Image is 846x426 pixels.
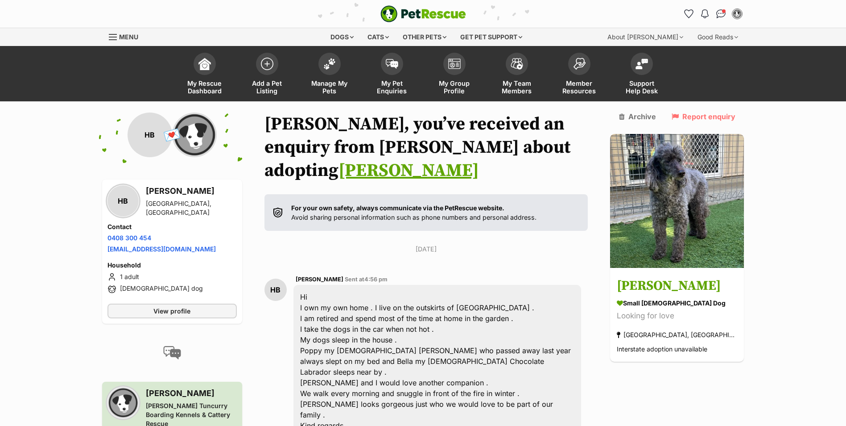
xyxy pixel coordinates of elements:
img: team-members-icon-5396bd8760b3fe7c0b43da4ab00e1e3bb1a5d9ba89233759b79545d2d3fc5d0d.svg [511,58,523,70]
div: Good Reads [691,28,744,46]
span: My Pet Enquiries [372,79,412,95]
img: Coco Bella [610,134,744,268]
div: Dogs [324,28,360,46]
img: pet-enquiries-icon-7e3ad2cf08bfb03b45e93fb7055b45f3efa6380592205ae92323e6603595dc1f.svg [386,59,398,69]
img: group-profile-icon-3fa3cf56718a62981997c0bc7e787c4b2cf8bcc04b72c1350f741eb67cf2f40e.svg [448,58,461,69]
a: PetRescue [380,5,466,22]
p: Avoid sharing personal information such as phone numbers and personal address. [291,203,536,222]
a: Archive [619,113,656,121]
div: About [PERSON_NAME] [601,28,689,46]
a: My Rescue Dashboard [173,48,236,101]
div: small [DEMOGRAPHIC_DATA] Dog [617,299,737,308]
a: Favourites [682,7,696,21]
a: Add a Pet Listing [236,48,298,101]
a: Menu [109,28,144,44]
a: Support Help Desk [611,48,673,101]
button: Notifications [698,7,712,21]
span: Member Resources [559,79,599,95]
strong: For your own safety, always communicate via the PetRescue website. [291,204,504,212]
div: HB [107,185,139,217]
div: Get pet support [454,28,528,46]
a: [EMAIL_ADDRESS][DOMAIN_NAME] [107,245,216,253]
img: help-desk-icon-fdf02630f3aa405de69fd3d07c3f3aa587a6932b1a1747fa1d2bba05be0121f9.svg [636,58,648,69]
a: Conversations [714,7,728,21]
span: Sent at [345,276,388,283]
div: [GEOGRAPHIC_DATA], [GEOGRAPHIC_DATA] [617,329,737,341]
h3: [PERSON_NAME] [146,387,237,400]
span: 💌 [162,125,182,145]
span: [PERSON_NAME] [296,276,343,283]
div: Cats [361,28,395,46]
p: [DATE] [264,244,588,254]
h4: Contact [107,222,237,231]
span: Manage My Pets [310,79,350,95]
a: Report enquiry [672,113,735,121]
div: Looking for love [617,310,737,322]
span: Interstate adoption unavailable [617,346,707,353]
img: Sarah Rollan profile pic [733,9,742,18]
a: My Group Profile [423,48,486,101]
span: Menu [119,33,138,41]
a: Member Resources [548,48,611,101]
ul: Account quick links [682,7,744,21]
img: dashboard-icon-eb2f2d2d3e046f16d808141f083e7271f6b2e854fb5c12c21221c1fb7104beca.svg [198,58,211,70]
button: My account [730,7,744,21]
img: conversation-icon-4a6f8262b818ee0b60e3300018af0b2d0b884aa5de6e9bcb8d3d4eeb1a70a7c4.svg [163,346,181,359]
img: member-resources-icon-8e73f808a243e03378d46382f2149f9095a855e16c252ad45f914b54edf8863c.svg [573,58,586,70]
div: [GEOGRAPHIC_DATA], [GEOGRAPHIC_DATA] [146,199,237,217]
a: View profile [107,304,237,318]
img: logo-e224e6f780fb5917bec1dbf3a21bbac754714ae5b6737aabdf751b685950b380.svg [380,5,466,22]
img: notifications-46538b983faf8c2785f20acdc204bb7945ddae34d4c08c2a6579f10ce5e182be.svg [701,9,708,18]
span: 4:56 pm [364,276,388,283]
h3: [PERSON_NAME] [617,276,737,297]
div: Other pets [396,28,453,46]
img: add-pet-listing-icon-0afa8454b4691262ce3f59096e99ab1cd57d4a30225e0717b998d2c9b9846f56.svg [261,58,273,70]
a: [PERSON_NAME] small [DEMOGRAPHIC_DATA] Dog Looking for love [GEOGRAPHIC_DATA], [GEOGRAPHIC_DATA] ... [610,270,744,362]
h3: [PERSON_NAME] [146,185,237,197]
a: [PERSON_NAME] [338,159,479,182]
a: My Team Members [486,48,548,101]
h4: Household [107,261,237,270]
img: Forster Tuncurry Boarding Kennels & Cattery Rescue profile pic [107,387,139,418]
span: My Rescue Dashboard [185,79,225,95]
span: My Team Members [497,79,537,95]
img: manage-my-pets-icon-02211641906a0b7f246fdf0571729dbe1e7629f14944591b6c1af311fb30b64b.svg [323,58,336,70]
a: 0408 300 454 [107,234,151,242]
span: Add a Pet Listing [247,79,287,95]
a: Manage My Pets [298,48,361,101]
span: My Group Profile [434,79,475,95]
div: HB [264,279,287,301]
span: Support Help Desk [622,79,662,95]
a: My Pet Enquiries [361,48,423,101]
li: [DEMOGRAPHIC_DATA] dog [107,284,237,295]
img: Forster Tuncurry Boarding Kennels & Cattery Rescue profile pic [172,113,217,157]
span: View profile [153,306,190,316]
li: 1 adult [107,271,237,282]
h1: [PERSON_NAME], you’ve received an enquiry from [PERSON_NAME] about adopting [264,113,588,182]
div: HB [128,113,172,157]
img: chat-41dd97257d64d25036548639549fe6c8038ab92f7586957e7f3b1b290dea8141.svg [716,9,726,18]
